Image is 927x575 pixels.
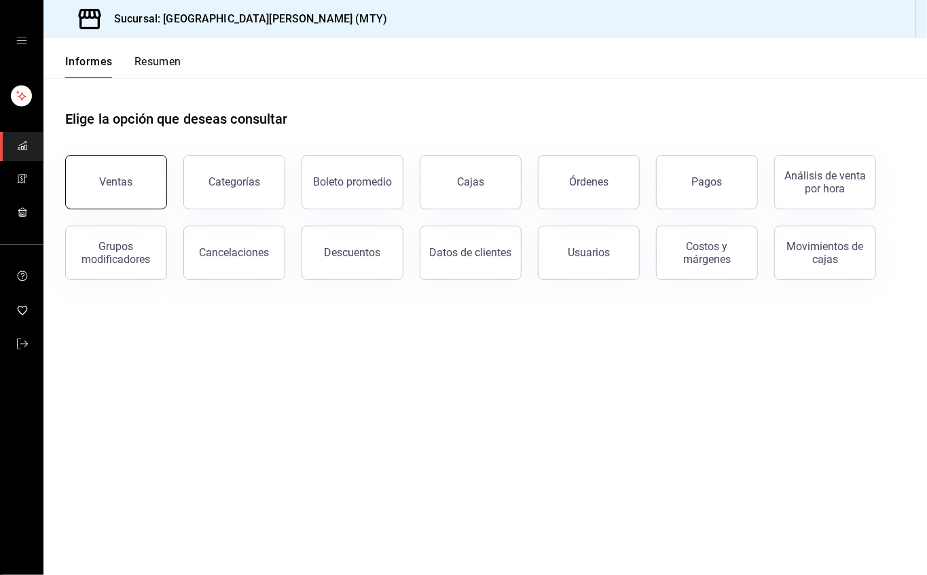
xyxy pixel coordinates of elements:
button: Categorías [183,155,285,209]
button: Ventas [65,155,167,209]
font: Sucursal: [GEOGRAPHIC_DATA][PERSON_NAME] (MTY) [114,12,387,25]
font: Resumen [134,55,181,68]
font: Análisis de venta por hora [784,169,866,195]
div: pestañas de navegación [65,54,181,78]
button: Órdenes [538,155,640,209]
font: Categorías [208,175,260,188]
font: Informes [65,55,113,68]
font: Movimientos de cajas [787,240,864,266]
button: Cajas [420,155,522,209]
button: Datos de clientes [420,226,522,280]
font: Órdenes [569,175,608,188]
font: Cajas [457,175,484,188]
font: Descuentos [325,246,381,259]
button: Descuentos [302,226,403,280]
button: Boleto promedio [302,155,403,209]
font: Boleto promedio [313,175,392,188]
button: Cancelaciones [183,226,285,280]
button: Movimientos de cajas [774,226,876,280]
font: Pagos [692,175,723,188]
font: Elige la opción que deseas consultar [65,111,288,127]
button: Costos y márgenes [656,226,758,280]
font: Ventas [100,175,133,188]
button: Usuarios [538,226,640,280]
font: Datos de clientes [430,246,512,259]
font: Grupos modificadores [82,240,151,266]
button: cajón abierto [16,35,27,46]
button: Análisis de venta por hora [774,155,876,209]
font: Costos y márgenes [683,240,731,266]
button: Grupos modificadores [65,226,167,280]
button: Pagos [656,155,758,209]
font: Usuarios [568,246,610,259]
font: Cancelaciones [200,246,270,259]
